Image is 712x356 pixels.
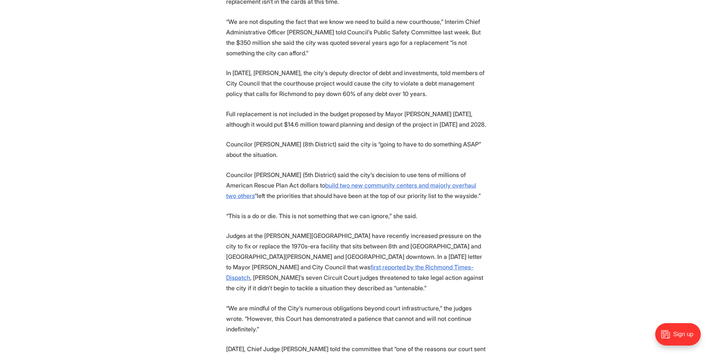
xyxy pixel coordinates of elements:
p: “This is a do or die. This is not something that we can ignore,” she said. [226,211,486,221]
p: Full replacement is not included in the budget proposed by Mayor [PERSON_NAME] [DATE], although i... [226,109,486,130]
p: “We are not disputing the fact that we know we need to build a new courthouse,” Interim Chief Adm... [226,16,486,58]
a: build two new community centers and majorly overhaul two others [226,182,476,199]
p: Judges at the [PERSON_NAME][GEOGRAPHIC_DATA] have recently increased pressure on the city to fix ... [226,230,486,293]
p: Councilor [PERSON_NAME] (5th District) said the city’s decision to use tens of millions of Americ... [226,170,486,201]
p: Councilor [PERSON_NAME] (8th District) said the city is “going to have to do something ASAP” abou... [226,139,486,160]
iframe: portal-trigger [649,319,712,356]
p: “We are mindful of the City’s numerous obligations beyond court infrastructure,” the judges wrote... [226,303,486,334]
p: In [DATE], [PERSON_NAME], the city’s deputy director of debt and investments, told members of Cit... [226,68,486,99]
